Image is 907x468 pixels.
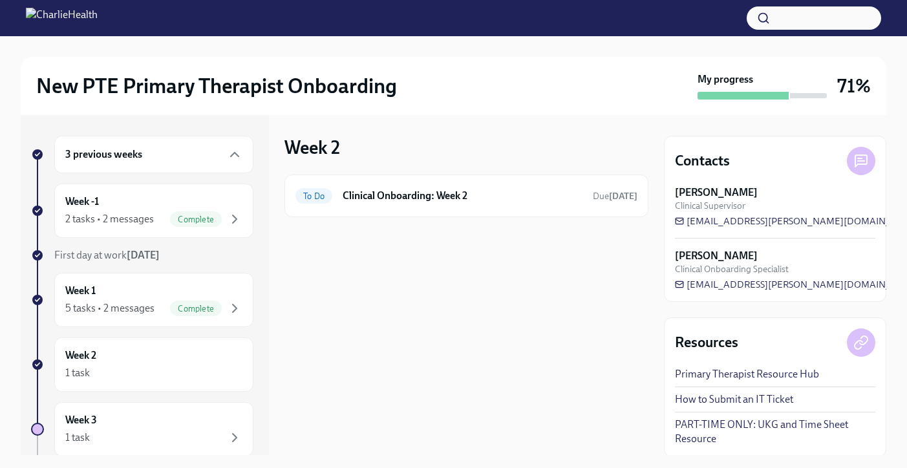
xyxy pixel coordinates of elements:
a: How to Submit an IT Ticket [675,392,793,407]
h4: Contacts [675,151,730,171]
a: PART-TIME ONLY: UKG and Time Sheet Resource [675,418,875,446]
h4: Resources [675,333,738,352]
h6: Week 1 [65,284,96,298]
h3: Week 2 [284,136,340,159]
span: Complete [170,215,222,224]
h6: Week -1 [65,195,99,209]
a: Week 21 task [31,337,253,392]
span: Clinical Onboarding Specialist [675,263,789,275]
span: August 30th, 2025 10:00 [593,190,637,202]
h6: Week 2 [65,348,96,363]
a: First day at work[DATE] [31,248,253,262]
a: Week -12 tasks • 2 messagesComplete [31,184,253,238]
div: 3 previous weeks [54,136,253,173]
span: First day at work [54,249,160,261]
strong: [DATE] [127,249,160,261]
a: Primary Therapist Resource Hub [675,367,819,381]
div: 5 tasks • 2 messages [65,301,155,315]
strong: [PERSON_NAME] [675,186,758,200]
h2: New PTE Primary Therapist Onboarding [36,73,397,99]
div: 2 tasks • 2 messages [65,212,154,226]
img: CharlieHealth [26,8,98,28]
a: To DoClinical Onboarding: Week 2Due[DATE] [295,186,637,206]
a: Week 15 tasks • 2 messagesComplete [31,273,253,327]
strong: My progress [698,72,753,87]
span: Complete [170,304,222,314]
div: 1 task [65,431,90,445]
h6: Clinical Onboarding: Week 2 [343,189,582,203]
div: 1 task [65,366,90,380]
h3: 71% [837,74,871,98]
span: Clinical Supervisor [675,200,745,212]
h6: 3 previous weeks [65,147,142,162]
span: To Do [295,191,332,201]
a: Week 31 task [31,402,253,456]
strong: [DATE] [609,191,637,202]
strong: [PERSON_NAME] [675,249,758,263]
span: Due [593,191,637,202]
h6: Week 3 [65,413,97,427]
